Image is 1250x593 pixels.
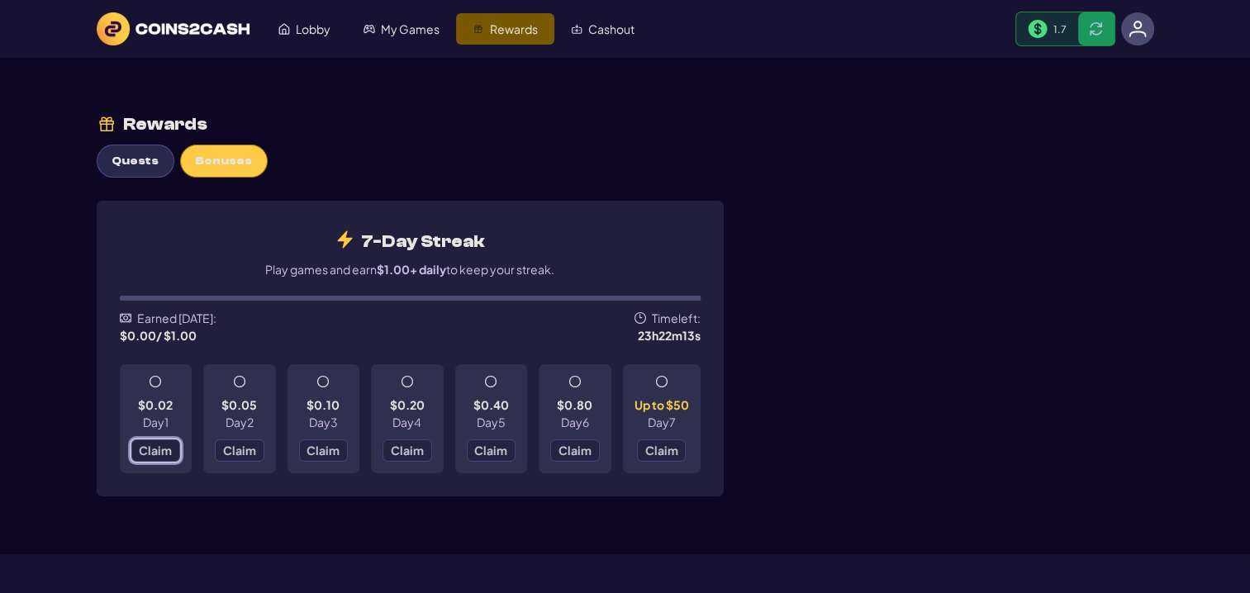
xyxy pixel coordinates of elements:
[307,444,340,456] span: Claim
[123,116,207,133] div: Rewards
[364,23,375,35] img: My Games
[474,444,507,456] span: Claim
[143,416,169,428] p: Day 1
[307,399,340,410] p: $0.10
[648,416,676,428] p: Day 7
[571,23,582,35] img: Cashout
[652,312,701,324] p: Timeleft:
[635,399,689,410] p: Up to $50
[558,444,592,456] span: Claim
[550,439,600,462] button: Claim
[456,13,554,45] a: Rewards
[262,13,347,45] a: Lobby
[391,444,424,456] span: Claim
[557,399,592,410] p: $0.80
[381,23,440,35] span: My Games
[490,23,538,35] span: Rewards
[561,416,589,428] p: Day 6
[588,23,635,35] span: Cashout
[473,399,509,410] p: $0.40
[467,439,516,462] button: Claim
[138,399,173,410] p: $0.02
[554,13,651,45] a: Cashout
[335,230,485,253] h4: 7-Day Streak
[180,145,268,178] button: Bonuses
[137,312,216,324] p: Earned [DATE]:
[221,399,257,410] p: $0.05
[296,23,330,35] span: Lobby
[1129,20,1147,38] img: avatar
[473,23,484,35] img: Rewards
[278,23,290,35] img: Lobby
[390,399,425,410] p: $0.20
[347,13,456,45] a: My Games
[582,330,701,341] div: 23 h 22 m 13 s
[131,439,181,462] button: Claim
[1028,20,1048,39] img: Money Bill
[1053,22,1067,36] span: 1.7
[112,154,159,168] span: Quests
[392,416,421,428] p: Day 4
[265,261,554,278] p: Play games and earn to keep your streak.
[335,230,355,249] img: rewards
[309,416,338,428] p: Day 3
[637,439,687,462] button: Claim
[195,154,252,168] span: Bonuses
[215,439,264,462] button: Claim
[139,444,172,456] span: Claim
[299,439,349,462] button: Claim
[120,330,197,341] div: $ 0.00 / $1.00
[383,439,432,462] button: Claim
[377,262,446,277] span: $1.00+ daily
[645,444,678,456] span: Claim
[97,12,250,45] img: logo text
[223,444,256,456] span: Claim
[226,416,254,428] p: Day 2
[97,145,174,178] button: Quests
[97,114,117,135] img: rewards
[477,416,506,428] p: Day 5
